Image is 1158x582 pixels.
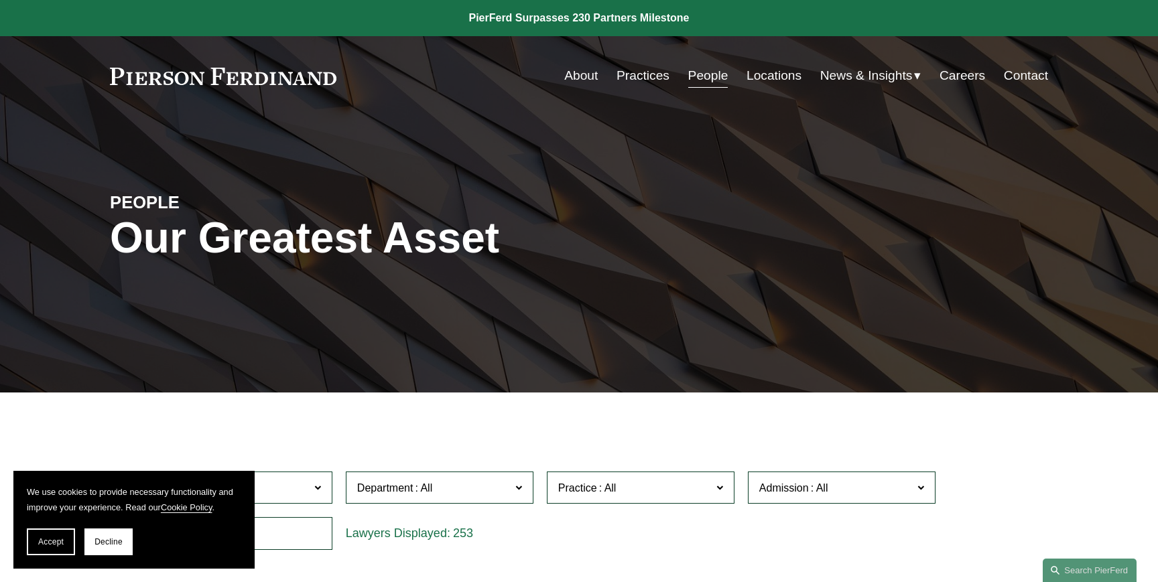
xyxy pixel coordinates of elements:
[110,214,735,263] h1: Our Greatest Asset
[820,63,921,88] a: folder dropdown
[453,526,473,540] span: 253
[94,537,123,547] span: Decline
[161,502,212,512] a: Cookie Policy
[27,484,241,515] p: We use cookies to provide necessary functionality and improve your experience. Read our .
[13,471,255,569] section: Cookie banner
[1043,559,1137,582] a: Search this site
[38,537,64,547] span: Accept
[688,63,728,88] a: People
[27,528,75,555] button: Accept
[558,482,597,494] span: Practice
[110,192,344,213] h4: PEOPLE
[747,63,801,88] a: Locations
[940,63,985,88] a: Careers
[564,63,598,88] a: About
[617,63,669,88] a: Practices
[820,64,913,88] span: News & Insights
[84,528,133,555] button: Decline
[1004,63,1048,88] a: Contact
[357,482,413,494] span: Department
[759,482,809,494] span: Admission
